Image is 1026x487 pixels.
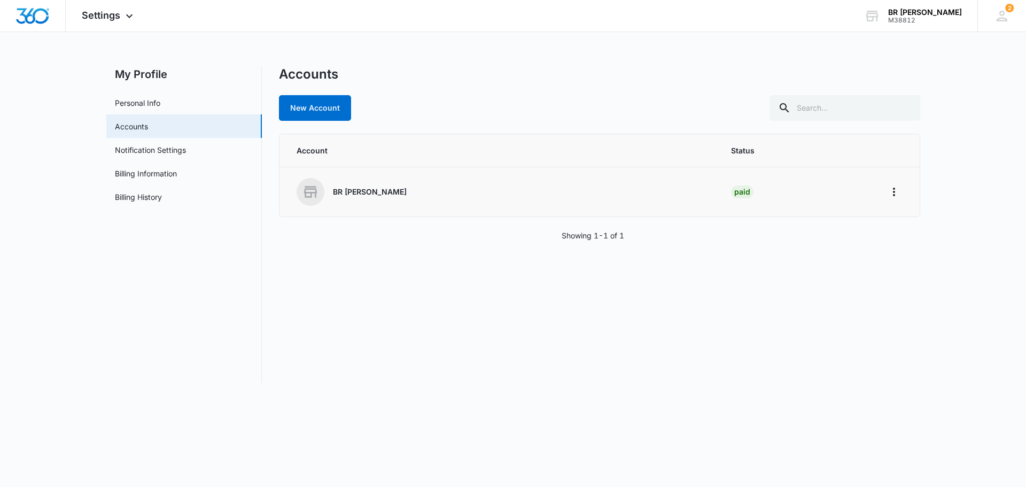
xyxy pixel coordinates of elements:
[888,17,962,24] div: account id
[731,145,859,156] span: Status
[888,8,962,17] div: account name
[106,66,262,82] h2: My Profile
[115,168,177,179] a: Billing Information
[731,185,753,198] div: Paid
[770,95,920,121] input: Search...
[115,97,160,109] a: Personal Info
[115,191,162,203] a: Billing History
[82,10,120,21] span: Settings
[1005,4,1014,12] div: notifications count
[115,121,148,132] a: Accounts
[885,183,903,200] button: Home
[279,66,338,82] h1: Accounts
[1005,4,1014,12] span: 2
[562,230,624,241] p: Showing 1-1 of 1
[333,187,407,197] p: BR [PERSON_NAME]
[279,95,351,121] a: New Account
[115,144,186,156] a: Notification Settings
[297,145,706,156] span: Account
